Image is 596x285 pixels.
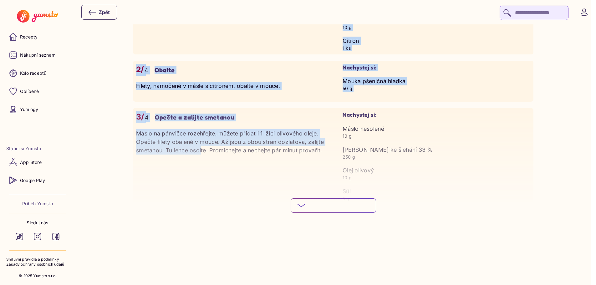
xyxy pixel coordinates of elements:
p: Recepty [20,34,38,40]
a: Recepty [6,29,69,44]
p: Sůl [343,187,530,196]
h3: Nachystej si: [343,64,530,71]
p: [PERSON_NAME] ke šlehání 33 % [343,145,530,154]
p: 4 [145,66,148,74]
p: 1 ks [343,45,530,51]
p: App Store [20,159,42,165]
p: Opečte a zalijte smetanou [155,114,234,121]
p: Nákupní seznam [20,52,55,58]
p: 10 g [343,133,530,139]
h3: Nachystej si: [343,111,530,118]
a: Zásady ochrany osobních údajů [6,262,69,267]
p: Obalte [155,66,175,74]
a: Nákupní seznam [6,48,69,63]
p: 10 g [343,175,530,181]
a: Oblíbené [6,84,69,99]
a: Příběh Yumsto [22,201,53,207]
p: Mouka pšeničná hladká [343,77,530,85]
p: Kolo receptů [20,70,47,76]
p: 50 g [343,85,530,92]
p: Filety, namočené v másle s citronem, obalte v mouce. [136,82,324,90]
a: App Store [6,155,69,170]
p: 250 g [343,154,530,160]
p: © 2025 Yumsto s.r.o. [18,273,57,279]
p: Yumlogy [20,106,38,113]
p: Citron [343,37,530,45]
p: 4 [145,113,149,122]
li: Stáhni si Yumsto [6,145,69,152]
p: 5 g [343,196,530,202]
a: Kolo receptů [6,66,69,81]
p: Sleduj nás [27,220,48,226]
p: Máslo na pánvičce rozehřejte, můžete přidat i 1 lžíci olivového oleje. Opečte filety obalené v mo... [136,129,324,155]
button: Zpět [81,5,117,20]
a: Yumlogy [6,102,69,117]
p: Google Play [20,177,45,184]
img: Yumsto logo [17,10,58,23]
p: Máslo nesolené [343,125,530,133]
span: Podívej se na celý postup [308,202,369,209]
p: 2/ [136,64,144,76]
p: 3/ [136,111,144,123]
a: Smluvní pravidla a podmínky [6,257,69,262]
p: Olej olivový [343,166,530,175]
p: Oblíbené [20,88,39,94]
div: Zpět [89,8,110,16]
a: Google Play [6,173,69,188]
button: Podívej se na celý postup [291,198,376,213]
p: 10 g [343,24,530,31]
